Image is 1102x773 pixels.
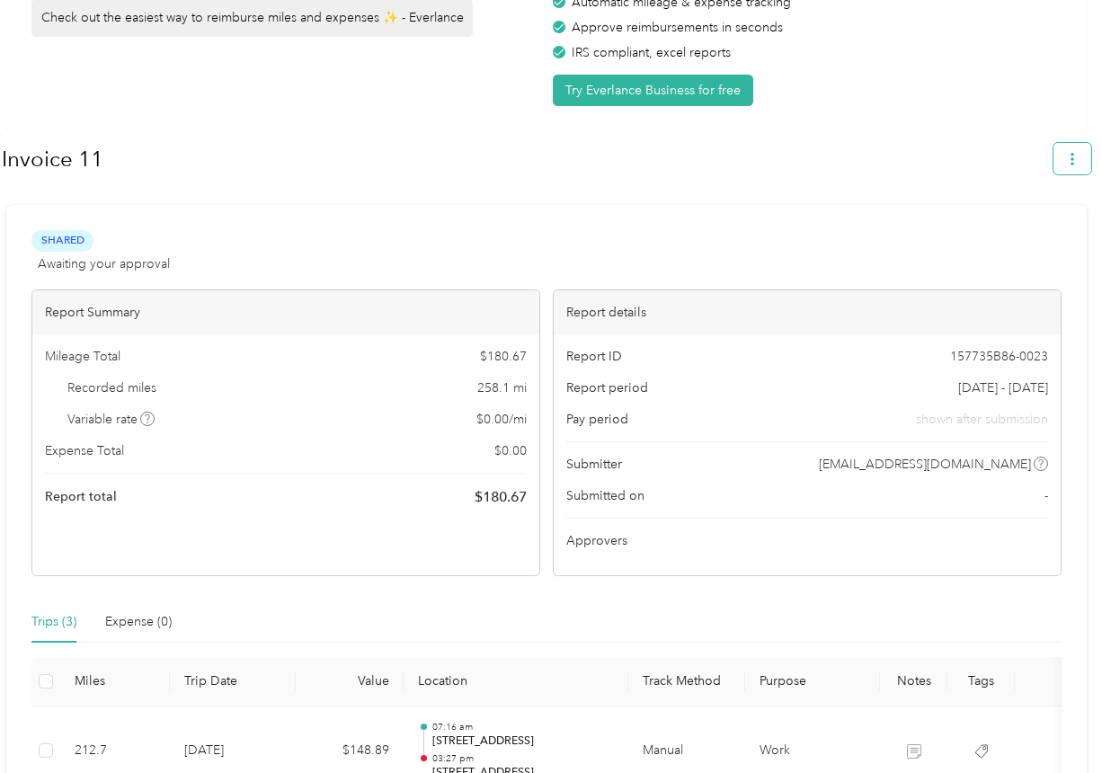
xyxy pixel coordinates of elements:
[880,657,947,706] th: Notes
[947,657,1015,706] th: Tags
[480,347,527,366] span: $ 180.67
[566,410,628,429] span: Pay period
[432,721,614,733] p: 07:16 am
[432,752,614,765] p: 03:27 pm
[628,657,745,706] th: Track Method
[916,410,1048,429] span: shown after submission
[45,487,117,506] span: Report total
[572,20,783,35] span: Approve reimbursements in seconds
[553,75,753,106] button: Try Everlance Business for free
[566,486,644,505] span: Submitted on
[45,441,124,460] span: Expense Total
[170,657,296,706] th: Trip Date
[477,378,527,397] span: 258.1 mi
[566,531,627,550] span: Approvers
[60,657,170,706] th: Miles
[476,410,527,429] span: $ 0.00 / mi
[432,733,614,750] p: [STREET_ADDRESS]
[31,612,76,632] div: Trips (3)
[31,230,93,251] span: Shared
[572,45,731,60] span: IRS compliant, excel reports
[554,290,1061,334] div: Report details
[67,410,156,429] span: Variable rate
[2,138,1041,181] h1: Invoice 11
[950,347,1048,366] span: 157735B86-0023
[105,612,172,632] div: Expense (0)
[494,441,527,460] span: $ 0.00
[1044,486,1048,505] span: -
[32,290,539,334] div: Report Summary
[819,455,1031,474] span: [EMAIL_ADDRESS][DOMAIN_NAME]
[296,657,404,706] th: Value
[67,378,156,397] span: Recorded miles
[566,347,622,366] span: Report ID
[745,657,880,706] th: Purpose
[475,486,527,508] span: $ 180.67
[566,378,648,397] span: Report period
[404,657,628,706] th: Location
[958,378,1048,397] span: [DATE] - [DATE]
[566,455,622,474] span: Submitter
[38,254,170,273] span: Awaiting your approval
[45,347,120,366] span: Mileage Total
